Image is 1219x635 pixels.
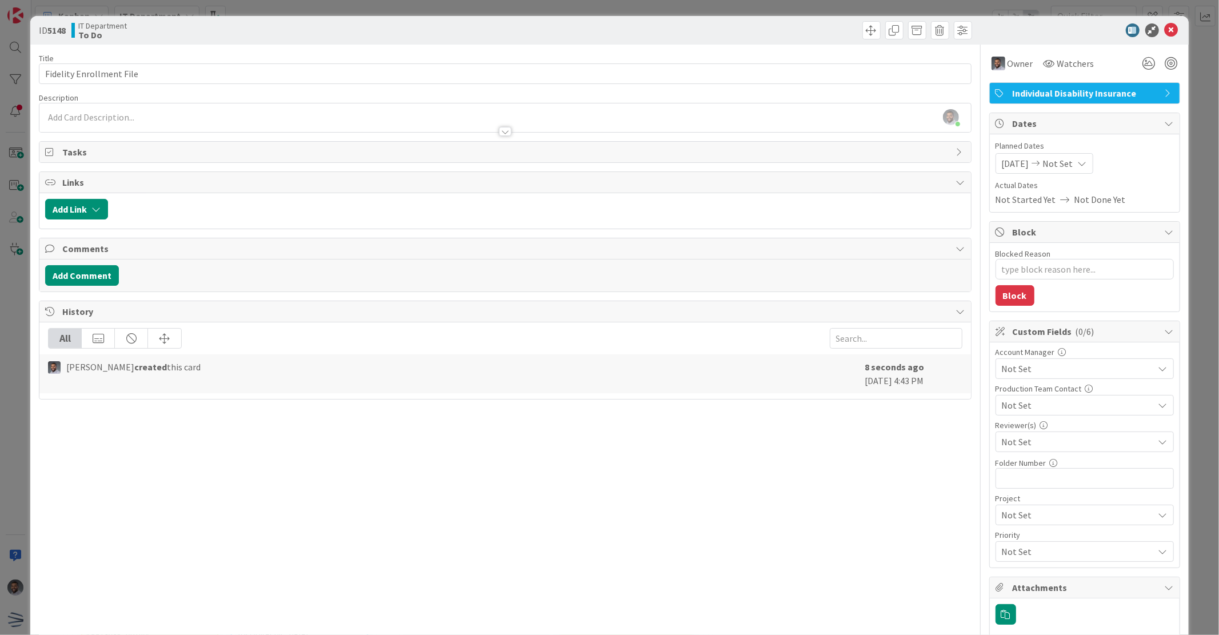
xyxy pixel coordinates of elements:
span: Attachments [1013,581,1159,594]
button: Add Comment [45,265,119,286]
span: Custom Fields [1013,325,1159,338]
span: ( 0/6 ) [1076,326,1094,337]
div: [DATE] 4:43 PM [865,360,962,388]
span: [DATE] [1002,157,1029,170]
button: Block [996,285,1034,306]
span: Not Set [1043,157,1073,170]
span: [PERSON_NAME] this card [66,360,201,374]
span: IT Department [78,21,127,30]
span: Dates [1013,117,1159,130]
b: 5148 [47,25,66,36]
span: Owner [1008,57,1033,70]
b: To Do [78,30,127,39]
span: Not Started Yet [996,193,1056,206]
span: Not Set [1002,435,1154,449]
span: Block [1013,225,1159,239]
div: Account Manager [996,348,1174,356]
span: Individual Disability Insurance [1013,86,1159,100]
div: Priority [996,531,1174,539]
button: Add Link [45,199,108,219]
label: Folder Number [996,458,1046,468]
span: Comments [62,242,950,255]
input: type card name here... [39,63,971,84]
img: FS [992,57,1005,70]
b: 8 seconds ago [865,361,925,373]
b: created [134,361,167,373]
div: Reviewer(s) [996,421,1174,429]
span: Not Set [1002,507,1148,523]
input: Search... [830,328,962,349]
span: Links [62,175,950,189]
span: History [62,305,950,318]
div: All [49,329,82,348]
label: Blocked Reason [996,249,1051,259]
span: Watchers [1057,57,1094,70]
div: Project [996,494,1174,502]
img: djeBQYN5TwDXpyYgE8PwxaHb1prKLcgM.jpg [943,109,959,125]
span: Planned Dates [996,140,1174,152]
span: Not Set [1002,397,1148,413]
label: Title [39,53,54,63]
span: ID [39,23,66,37]
img: FS [48,361,61,374]
span: Tasks [62,145,950,159]
div: Production Team Contact [996,385,1174,393]
span: Not Set [1002,362,1154,376]
span: Not Set [1002,544,1148,560]
span: Not Done Yet [1074,193,1126,206]
span: Actual Dates [996,179,1174,191]
span: Description [39,93,78,103]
